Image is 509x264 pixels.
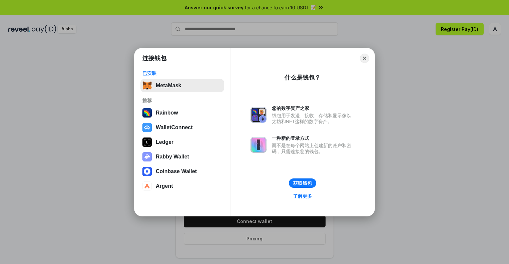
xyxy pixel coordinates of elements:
button: WalletConnect [140,121,224,134]
div: MetaMask [156,83,181,89]
div: 已安装 [142,70,222,76]
div: 您的数字资产之家 [272,105,355,111]
h1: 连接钱包 [142,54,166,62]
button: Coinbase Wallet [140,165,224,178]
div: 了解更多 [293,193,312,199]
div: Coinbase Wallet [156,168,197,174]
div: WalletConnect [156,125,193,131]
button: MetaMask [140,79,224,92]
div: 一种新的登录方式 [272,135,355,141]
div: 推荐 [142,98,222,104]
div: Rabby Wallet [156,154,189,160]
div: 什么是钱包？ [285,74,321,82]
button: Close [360,54,369,63]
img: svg+xml,%3Csvg%20fill%3D%22none%22%20height%3D%2233%22%20viewBox%3D%220%200%2035%2033%22%20width%... [142,81,152,90]
button: Ledger [140,135,224,149]
div: Ledger [156,139,173,145]
button: Rainbow [140,106,224,120]
img: svg+xml,%3Csvg%20width%3D%2228%22%20height%3D%2228%22%20viewBox%3D%220%200%2028%2028%22%20fill%3D... [142,181,152,191]
img: svg+xml,%3Csvg%20xmlns%3D%22http%3A%2F%2Fwww.w3.org%2F2000%2Fsvg%22%20fill%3D%22none%22%20viewBox... [250,137,267,153]
img: svg+xml,%3Csvg%20width%3D%2228%22%20height%3D%2228%22%20viewBox%3D%220%200%2028%2028%22%20fill%3D... [142,123,152,132]
div: Argent [156,183,173,189]
img: svg+xml,%3Csvg%20xmlns%3D%22http%3A%2F%2Fwww.w3.org%2F2000%2Fsvg%22%20width%3D%2228%22%20height%3... [142,137,152,147]
div: 而不是在每个网站上创建新的账户和密码，只需连接您的钱包。 [272,142,355,154]
div: 钱包用于发送、接收、存储和显示像以太坊和NFT这样的数字资产。 [272,113,355,125]
img: svg+xml,%3Csvg%20width%3D%2228%22%20height%3D%2228%22%20viewBox%3D%220%200%2028%2028%22%20fill%3D... [142,167,152,176]
img: svg+xml,%3Csvg%20xmlns%3D%22http%3A%2F%2Fwww.w3.org%2F2000%2Fsvg%22%20fill%3D%22none%22%20viewBox... [142,152,152,161]
button: 获取钱包 [289,178,316,188]
div: 获取钱包 [293,180,312,186]
div: Rainbow [156,110,178,116]
img: svg+xml,%3Csvg%20width%3D%22120%22%20height%3D%22120%22%20viewBox%3D%220%200%20120%20120%22%20fil... [142,108,152,118]
button: Rabby Wallet [140,150,224,163]
a: 了解更多 [289,192,316,200]
img: svg+xml,%3Csvg%20xmlns%3D%22http%3A%2F%2Fwww.w3.org%2F2000%2Fsvg%22%20fill%3D%22none%22%20viewBox... [250,107,267,123]
button: Argent [140,179,224,193]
